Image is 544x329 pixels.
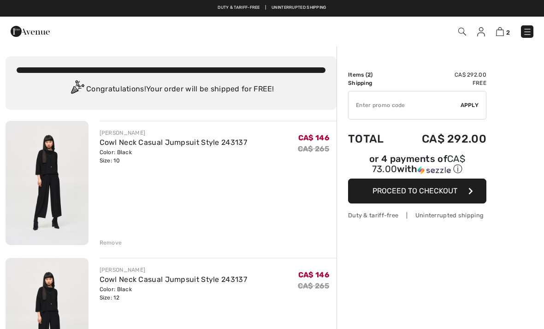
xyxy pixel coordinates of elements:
div: Color: Black Size: 10 [100,148,247,165]
div: Color: Black Size: 12 [100,285,247,302]
td: Free [397,79,486,87]
img: Sezzle [418,166,451,174]
a: Cowl Neck Casual Jumpsuit Style 243137 [100,275,247,284]
td: Items ( ) [348,71,397,79]
div: [PERSON_NAME] [100,129,247,137]
div: Duty & tariff-free | Uninterrupted shipping [348,211,486,220]
img: Menu [523,27,532,36]
img: Search [458,28,466,36]
a: 1ère Avenue [11,26,50,35]
div: [PERSON_NAME] [100,266,247,274]
span: 2 [506,29,510,36]
span: CA$ 146 [298,133,329,142]
span: Proceed to Checkout [373,186,457,195]
div: Congratulations! Your order will be shipped for FREE! [17,80,325,99]
td: CA$ 292.00 [397,71,486,79]
span: 2 [367,72,371,78]
div: or 4 payments ofCA$ 73.00withSezzle Click to learn more about Sezzle [348,155,486,179]
td: Total [348,123,397,155]
td: Shipping [348,79,397,87]
img: Shopping Bag [496,27,504,36]
img: My Info [477,27,485,36]
a: 2 [496,26,510,37]
s: CA$ 265 [298,281,329,290]
input: Promo code [349,91,461,119]
span: Apply [461,101,479,109]
td: CA$ 292.00 [397,123,486,155]
div: or 4 payments of with [348,155,486,175]
span: CA$ 146 [298,270,329,279]
img: Congratulation2.svg [68,80,86,99]
button: Proceed to Checkout [348,179,486,203]
div: Remove [100,239,122,247]
img: 1ère Avenue [11,22,50,41]
span: CA$ 73.00 [372,153,465,174]
img: Cowl Neck Casual Jumpsuit Style 243137 [6,121,89,245]
a: Cowl Neck Casual Jumpsuit Style 243137 [100,138,247,147]
s: CA$ 265 [298,144,329,153]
